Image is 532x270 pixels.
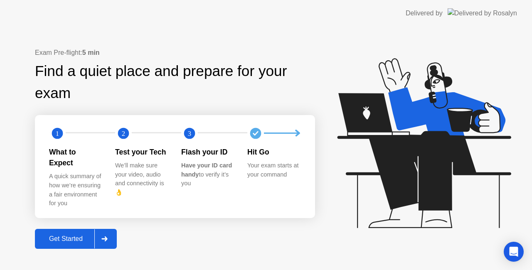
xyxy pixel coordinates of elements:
div: Your exam starts at your command [247,161,300,179]
div: Flash your ID [181,147,234,157]
b: 5 min [82,49,100,56]
b: Have your ID card handy [181,162,232,178]
text: 2 [122,129,125,137]
div: Get Started [37,235,94,243]
div: Exam Pre-flight: [35,48,315,58]
div: Open Intercom Messenger [504,242,524,262]
div: A quick summary of how we’re ensuring a fair environment for you [49,172,102,208]
div: Delivered by [406,8,443,18]
div: to verify it’s you [181,161,234,188]
div: Hit Go [247,147,300,157]
text: 1 [56,129,59,137]
div: We’ll make sure your video, audio and connectivity is 👌 [115,161,168,197]
div: Test your Tech [115,147,168,157]
button: Get Started [35,229,117,249]
div: Find a quiet place and prepare for your exam [35,60,315,104]
text: 3 [188,129,191,137]
img: Delivered by Rosalyn [448,8,517,18]
div: What to Expect [49,147,102,169]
